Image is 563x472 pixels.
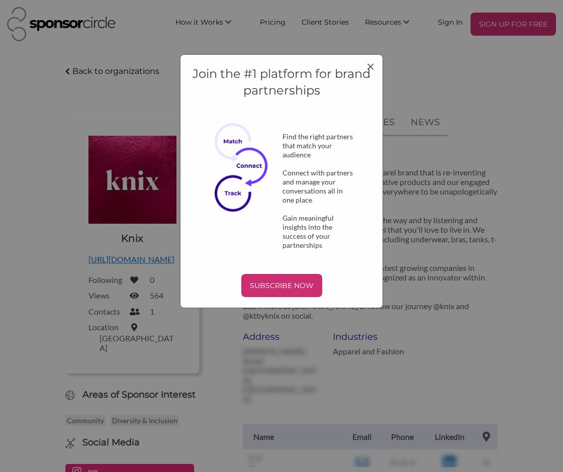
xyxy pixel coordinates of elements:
div: Gain meaningful insights into the success of your partnerships [266,214,372,250]
span: × [366,57,374,74]
p: SUBSCRIBE NOW [245,278,318,293]
div: Find the right partners that match your audience [266,132,372,159]
button: Close modal [366,59,374,73]
a: SUBSCRIBE NOW [191,274,372,297]
h4: Join the #1 platform for brand partnerships [191,65,372,99]
img: Subscribe Now Image [215,123,275,212]
div: Connect with partners and manage your conversations all in one place [266,168,372,205]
